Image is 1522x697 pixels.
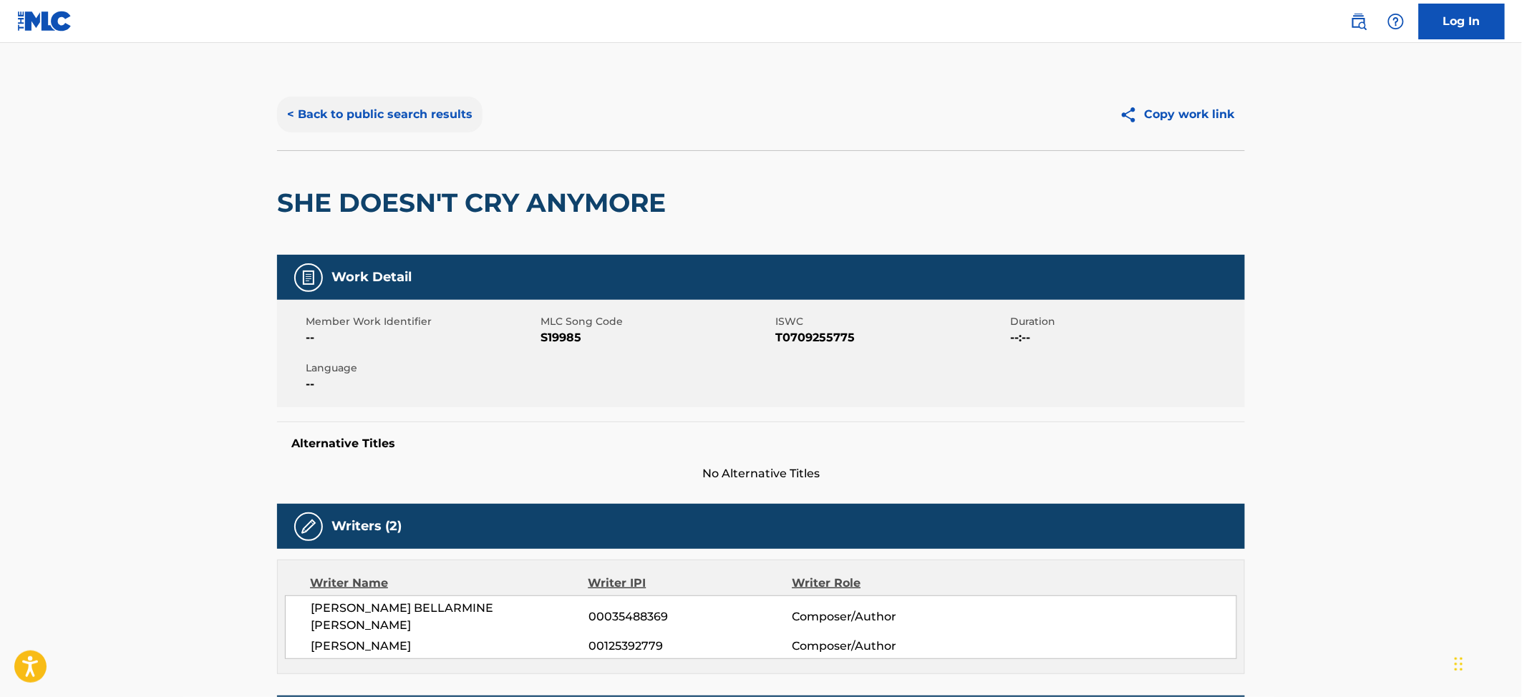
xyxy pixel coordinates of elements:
span: [PERSON_NAME] [311,638,588,655]
span: --:-- [1010,329,1241,346]
div: Writer Role [792,575,977,592]
div: Writer Name [310,575,588,592]
img: help [1387,13,1405,30]
span: Member Work Identifier [306,314,537,329]
h2: SHE DOESN'T CRY ANYMORE [277,187,673,219]
span: No Alternative Titles [277,465,1245,482]
a: Log In [1419,4,1505,39]
span: Language [306,361,537,376]
span: -- [306,376,537,393]
a: Public Search [1344,7,1373,36]
img: Writers [300,518,317,535]
span: [PERSON_NAME] BELLARMINE [PERSON_NAME] [311,600,588,634]
img: MLC Logo [17,11,72,31]
span: 00035488369 [588,608,792,625]
h5: Work Detail [331,269,412,286]
span: Duration [1010,314,1241,329]
span: S19985 [541,329,772,346]
span: ISWC [775,314,1007,329]
h5: Alternative Titles [291,437,1231,451]
img: Copy work link [1120,106,1145,124]
span: -- [306,329,537,346]
button: Copy work link [1110,97,1245,132]
img: Work Detail [300,269,317,286]
span: MLC Song Code [541,314,772,329]
iframe: Chat Widget [1450,628,1522,697]
div: Drag [1455,643,1463,686]
div: Writer IPI [588,575,792,592]
div: Help [1382,7,1410,36]
span: T0709255775 [775,329,1007,346]
span: 00125392779 [588,638,792,655]
span: Composer/Author [792,608,977,625]
span: Composer/Author [792,638,977,655]
h5: Writers (2) [331,518,402,535]
button: < Back to public search results [277,97,483,132]
img: search [1350,13,1367,30]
